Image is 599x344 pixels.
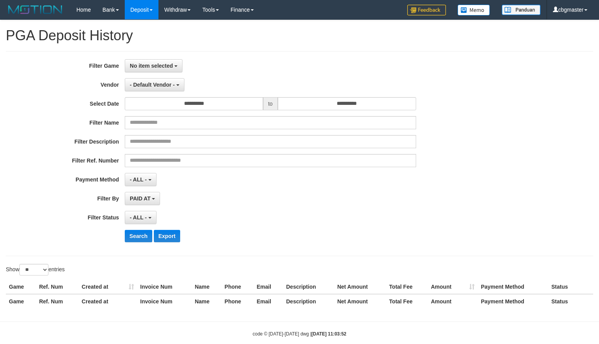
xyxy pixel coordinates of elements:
span: - ALL - [130,214,147,221]
th: Invoice Num [137,294,192,308]
button: Search [125,230,152,242]
button: Export [154,230,180,242]
th: Ref. Num [36,280,79,294]
th: Invoice Num [137,280,192,294]
th: Net Amount [334,280,386,294]
img: Button%20Memo.svg [458,5,490,15]
th: Total Fee [386,294,428,308]
img: MOTION_logo.png [6,4,65,15]
th: Phone [222,294,254,308]
th: Status [548,294,593,308]
th: Phone [222,280,254,294]
th: Ref. Num [36,294,79,308]
th: Amount [428,280,478,294]
button: - Default Vendor - [125,78,184,91]
img: panduan.png [502,5,540,15]
th: Name [192,294,222,308]
th: Payment Method [478,294,548,308]
span: - ALL - [130,176,147,183]
button: No item selected [125,59,182,72]
th: Amount [428,294,478,308]
button: - ALL - [125,211,156,224]
th: Game [6,294,36,308]
small: code © [DATE]-[DATE] dwg | [253,331,346,337]
span: No item selected [130,63,173,69]
th: Status [548,280,593,294]
select: Showentries [19,264,48,276]
th: Name [192,280,222,294]
button: - ALL - [125,173,156,186]
img: Feedback.jpg [407,5,446,15]
span: to [263,97,278,110]
h1: PGA Deposit History [6,28,593,43]
strong: [DATE] 11:03:52 [312,331,346,337]
th: Email [254,294,283,308]
span: - Default Vendor - [130,82,175,88]
th: Game [6,280,36,294]
th: Email [254,280,283,294]
th: Description [283,280,334,294]
th: Description [283,294,334,308]
th: Total Fee [386,280,428,294]
span: PAID AT [130,195,150,202]
button: PAID AT [125,192,160,205]
label: Show entries [6,264,65,276]
th: Payment Method [478,280,548,294]
th: Created at [79,280,137,294]
th: Net Amount [334,294,386,308]
th: Created at [79,294,137,308]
